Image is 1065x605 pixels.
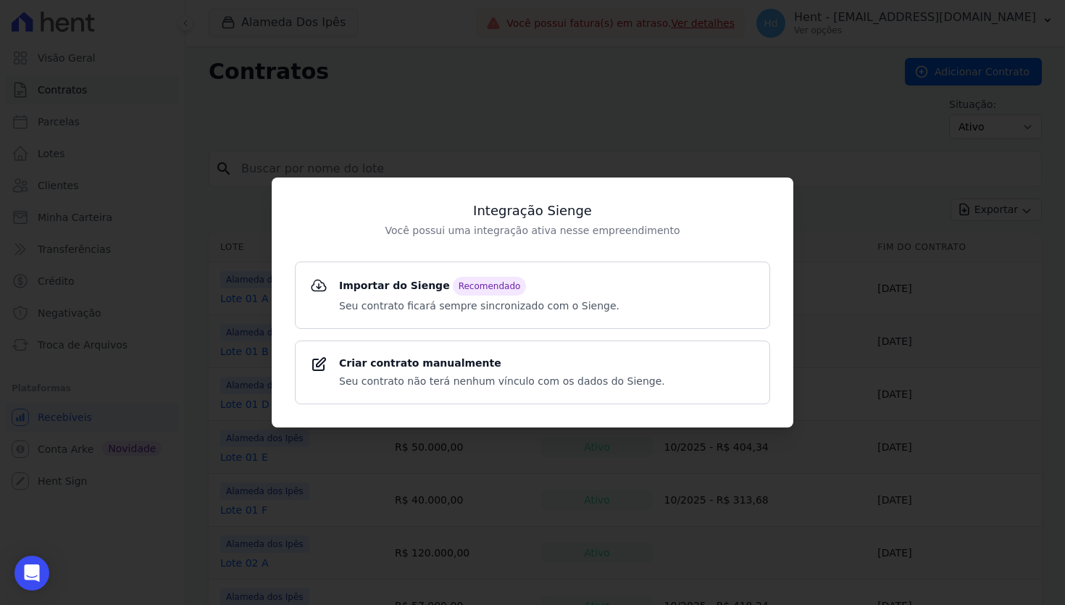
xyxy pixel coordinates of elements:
p: Seu contrato não terá nenhum vínculo com os dados do Sienge. [339,374,665,389]
strong: Criar contrato manualmente [339,356,665,371]
a: Importar do SiengeRecomendado Seu contrato ficará sempre sincronizado com o Sienge. [295,262,770,329]
h3: Integração Sienge [295,201,770,220]
p: Você possui uma integração ativa nesse empreendimento [295,223,770,238]
span: Recomendado [453,277,527,296]
a: Criar contrato manualmente Seu contrato não terá nenhum vínculo com os dados do Sienge. [295,341,770,404]
p: Seu contrato ficará sempre sincronizado com o Sienge. [339,299,619,314]
div: Open Intercom Messenger [14,556,49,591]
strong: Importar do Sienge [339,277,619,296]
